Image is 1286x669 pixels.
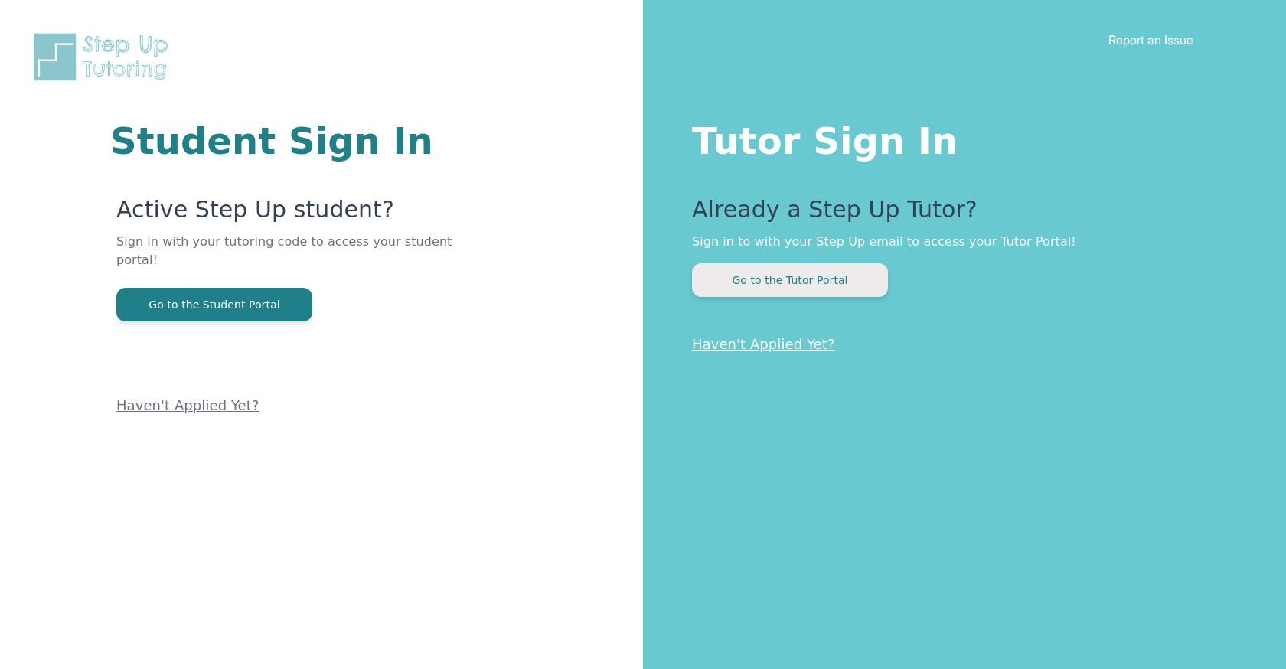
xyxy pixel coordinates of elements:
a: Haven't Applied Yet? [116,397,259,413]
a: Go to the Tutor Portal [692,272,888,287]
a: Haven't Applied Yet? [692,336,835,352]
button: Go to the Tutor Portal [692,263,888,297]
h1: Student Sign In [110,122,459,159]
button: Go to the Student Portal [116,288,312,321]
p: Sign in with your tutoring code to access your student portal! [116,233,459,288]
img: Step Up Tutoring horizontal logo [31,31,178,83]
a: Report an Issue [1108,32,1193,47]
a: Go to the Student Portal [116,297,312,312]
p: Sign in to with your Step Up email to access your Tutor Portal! [692,233,1225,251]
p: Already a Step Up Tutor? [692,196,1225,233]
p: Active Step Up student? [116,196,459,233]
h1: Tutor Sign In [692,116,1225,159]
